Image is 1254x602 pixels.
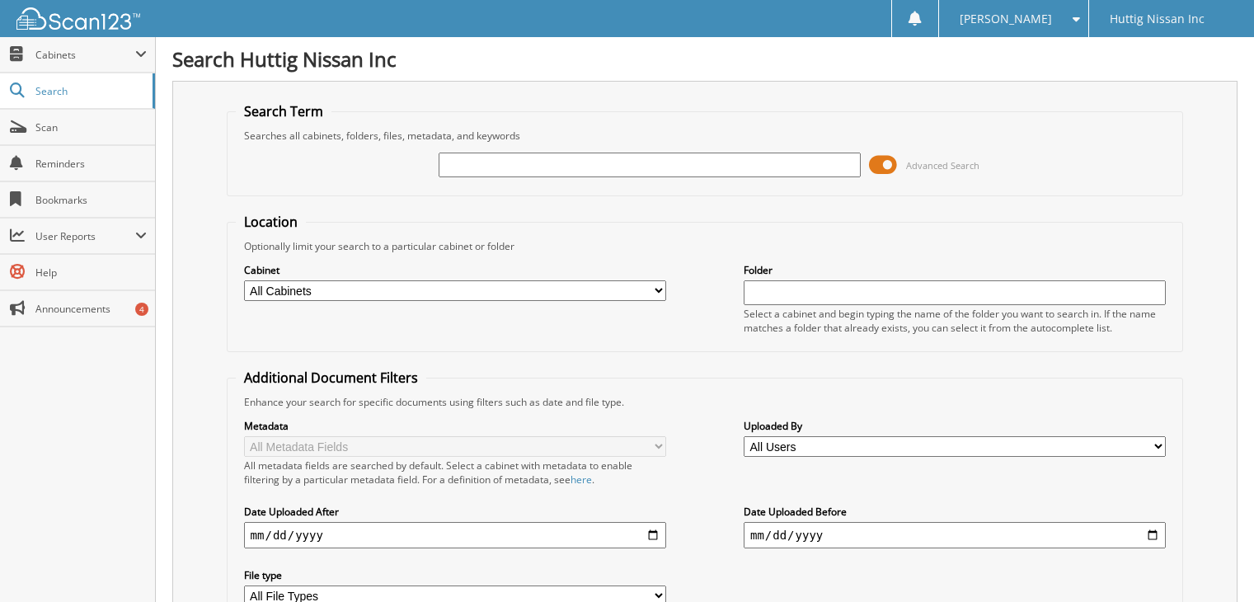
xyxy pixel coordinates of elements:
[35,193,147,207] span: Bookmarks
[135,303,148,316] div: 4
[744,505,1166,519] label: Date Uploaded Before
[35,48,135,62] span: Cabinets
[16,7,140,30] img: scan123-logo-white.svg
[571,473,592,487] a: here
[35,84,144,98] span: Search
[236,395,1175,409] div: Enhance your search for specific documents using filters such as date and file type.
[744,419,1166,433] label: Uploaded By
[236,369,426,387] legend: Additional Document Filters
[244,505,666,519] label: Date Uploaded After
[236,102,331,120] legend: Search Term
[244,568,666,582] label: File type
[744,263,1166,277] label: Folder
[236,239,1175,253] div: Optionally limit your search to a particular cabinet or folder
[236,129,1175,143] div: Searches all cabinets, folders, files, metadata, and keywords
[244,263,666,277] label: Cabinet
[172,45,1238,73] h1: Search Huttig Nissan Inc
[35,157,147,171] span: Reminders
[906,159,979,172] span: Advanced Search
[244,522,666,548] input: start
[1110,14,1205,24] span: Huttig Nissan Inc
[960,14,1052,24] span: [PERSON_NAME]
[744,522,1166,548] input: end
[244,459,666,487] div: All metadata fields are searched by default. Select a cabinet with metadata to enable filtering b...
[244,419,666,433] label: Metadata
[744,307,1166,335] div: Select a cabinet and begin typing the name of the folder you want to search in. If the name match...
[236,213,306,231] legend: Location
[35,229,135,243] span: User Reports
[35,120,147,134] span: Scan
[35,302,147,316] span: Announcements
[35,266,147,280] span: Help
